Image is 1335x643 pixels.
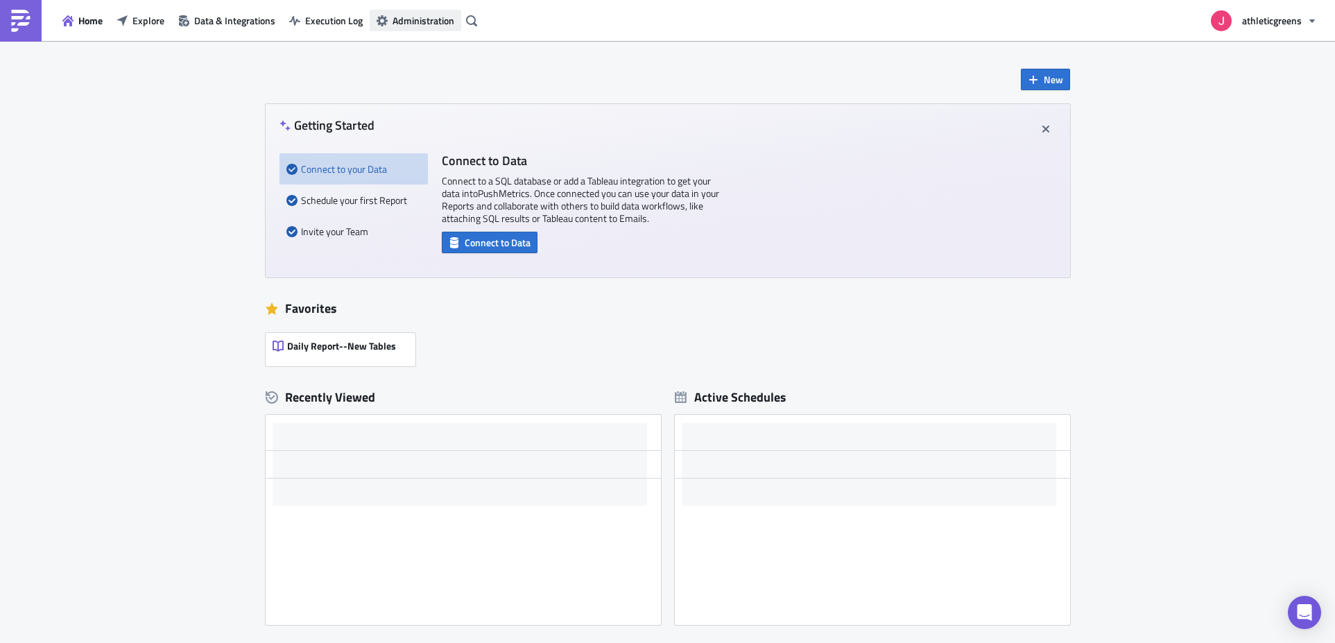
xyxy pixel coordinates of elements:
[442,153,719,168] h4: Connect to Data
[10,10,32,32] img: PushMetrics
[286,216,421,247] div: Invite your Team
[675,389,786,405] div: Active Schedules
[287,340,396,352] span: Daily Report--New Tables
[286,153,421,185] div: Connect to your Data
[110,10,171,31] button: Explore
[266,387,661,408] div: Recently Viewed
[132,13,164,28] span: Explore
[1044,72,1063,87] span: New
[171,10,282,31] button: Data & Integrations
[286,185,421,216] div: Schedule your first Report
[266,298,1070,319] div: Favorites
[1021,69,1070,90] button: New
[1242,13,1302,28] span: athleticgreens
[266,326,422,366] a: Daily Report--New Tables
[370,10,461,31] button: Administration
[442,232,537,253] button: Connect to Data
[282,10,370,31] button: Execution Log
[465,235,531,250] span: Connect to Data
[442,234,537,248] a: Connect to Data
[194,13,275,28] span: Data & Integrations
[1209,9,1233,33] img: Avatar
[1203,6,1325,36] button: athleticgreens
[393,13,454,28] span: Administration
[55,10,110,31] button: Home
[78,13,103,28] span: Home
[1288,596,1321,629] div: Open Intercom Messenger
[305,13,363,28] span: Execution Log
[279,118,374,132] h4: Getting Started
[442,175,719,225] p: Connect to a SQL database or add a Tableau integration to get your data into PushMetrics . Once c...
